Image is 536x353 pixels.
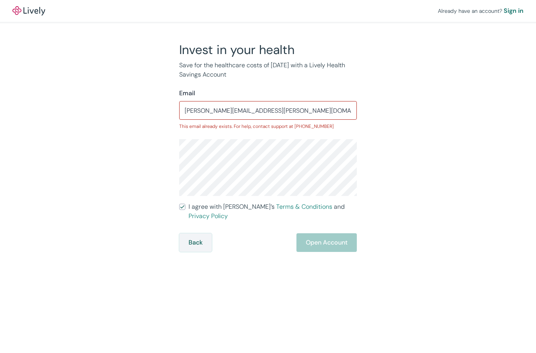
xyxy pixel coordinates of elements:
a: Sign in [504,6,524,16]
a: LivelyLively [12,6,45,16]
a: Terms & Conditions [276,203,332,211]
h2: Invest in your health [179,42,357,58]
a: Privacy Policy [189,212,228,220]
button: Back [179,233,212,252]
p: Save for the healthcare costs of [DATE] with a Lively Health Savings Account [179,61,357,79]
p: This email already exists. For help, contact support at [PHONE_NUMBER] [179,123,357,130]
img: Lively [12,6,45,16]
span: I agree with [PERSON_NAME]’s and [189,202,357,221]
label: Email [179,89,195,98]
div: Already have an account? [438,6,524,16]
